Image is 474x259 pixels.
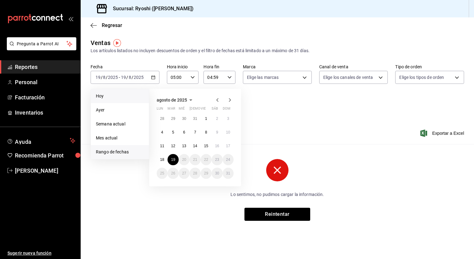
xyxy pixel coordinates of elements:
[223,140,234,152] button: 17 de agosto de 2025
[182,157,186,162] abbr: 20 de agosto de 2025
[179,113,190,124] button: 30 de julio de 2025
[133,75,144,80] input: ----
[422,129,464,137] button: Exportar a Excel
[157,96,195,104] button: agosto de 2025
[157,113,168,124] button: 28 de julio de 2025
[96,107,144,113] span: Ayer
[15,93,75,102] span: Facturación
[182,144,186,148] abbr: 13 de agosto de 2025
[204,157,208,162] abbr: 22 de agosto de 2025
[157,107,163,113] abbr: lunes
[68,16,73,21] button: open_drawer_menu
[126,75,128,80] span: /
[113,39,121,47] img: Tooltip marker
[157,168,168,179] button: 25 de agosto de 2025
[168,140,178,152] button: 12 de agosto de 2025
[171,116,175,121] abbr: 29 de julio de 2025
[323,74,373,80] span: Elige los canales de venta
[247,74,279,80] span: Elige las marcas
[128,75,132,80] input: --
[4,45,76,52] a: Pregunta a Parrot AI
[96,149,144,155] span: Rango de fechas
[15,166,75,175] span: [PERSON_NAME]
[201,168,212,179] button: 29 de agosto de 2025
[201,140,212,152] button: 15 de agosto de 2025
[182,116,186,121] abbr: 30 de julio de 2025
[193,116,197,121] abbr: 31 de julio de 2025
[216,130,218,134] abbr: 9 de agosto de 2025
[194,130,196,134] abbr: 7 de agosto de 2025
[96,93,144,99] span: Hoy
[223,127,234,138] button: 10 de agosto de 2025
[204,144,208,148] abbr: 15 de agosto de 2025
[223,154,234,165] button: 24 de agosto de 2025
[226,157,230,162] abbr: 24 de agosto de 2025
[179,140,190,152] button: 13 de agosto de 2025
[95,75,101,80] input: --
[212,168,222,179] button: 30 de agosto de 2025
[223,107,230,113] abbr: domingo
[171,171,175,175] abbr: 26 de agosto de 2025
[182,171,186,175] abbr: 27 de agosto de 2025
[161,130,163,134] abbr: 4 de agosto de 2025
[119,75,120,80] span: -
[193,144,197,148] abbr: 14 de agosto de 2025
[190,107,226,113] abbr: jueves
[212,127,222,138] button: 9 de agosto de 2025
[223,168,234,179] button: 31 de agosto de 2025
[183,130,185,134] abbr: 6 de agosto de 2025
[106,75,108,80] span: /
[96,135,144,141] span: Mes actual
[101,75,103,80] span: /
[108,75,118,80] input: ----
[190,140,200,152] button: 14 de agosto de 2025
[168,113,178,124] button: 29 de julio de 2025
[226,171,230,175] abbr: 31 de agosto de 2025
[171,144,175,148] abbr: 12 de agosto de 2025
[102,22,122,28] span: Regresar
[227,116,229,121] abbr: 3 de agosto de 2025
[190,127,200,138] button: 7 de agosto de 2025
[319,65,388,69] label: Canal de venta
[168,107,175,113] abbr: martes
[167,65,199,69] label: Hora inicio
[226,144,230,148] abbr: 17 de agosto de 2025
[205,130,207,134] abbr: 8 de agosto de 2025
[179,168,190,179] button: 27 de agosto de 2025
[204,171,208,175] abbr: 29 de agosto de 2025
[201,154,212,165] button: 22 de agosto de 2025
[91,22,122,28] button: Regresar
[212,140,222,152] button: 16 de agosto de 2025
[168,127,178,138] button: 5 de agosto de 2025
[179,107,185,113] abbr: miércoles
[160,116,164,121] abbr: 28 de julio de 2025
[160,144,164,148] abbr: 11 de agosto de 2025
[171,157,175,162] abbr: 19 de agosto de 2025
[215,157,219,162] abbr: 23 de agosto de 2025
[7,37,76,50] button: Pregunta a Parrot AI
[17,41,67,47] span: Pregunta a Parrot AI
[244,208,310,221] button: Reintentar
[215,171,219,175] abbr: 30 de agosto de 2025
[212,107,218,113] abbr: sábado
[193,157,197,162] abbr: 21 de agosto de 2025
[243,65,312,69] label: Marca
[226,130,230,134] abbr: 10 de agosto de 2025
[179,127,190,138] button: 6 de agosto de 2025
[15,108,75,117] span: Inventarios
[157,98,187,102] span: agosto de 2025
[157,140,168,152] button: 11 de agosto de 2025
[121,75,126,80] input: --
[15,78,75,86] span: Personal
[203,65,235,69] label: Hora fin
[168,168,178,179] button: 26 de agosto de 2025
[15,137,67,144] span: Ayuda
[399,74,444,80] span: Elige los tipos de orden
[223,113,234,124] button: 3 de agosto de 2025
[132,75,133,80] span: /
[201,107,206,113] abbr: viernes
[108,5,194,12] h3: Sucursal: Ryoshi ([PERSON_NAME])
[96,121,144,127] span: Semana actual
